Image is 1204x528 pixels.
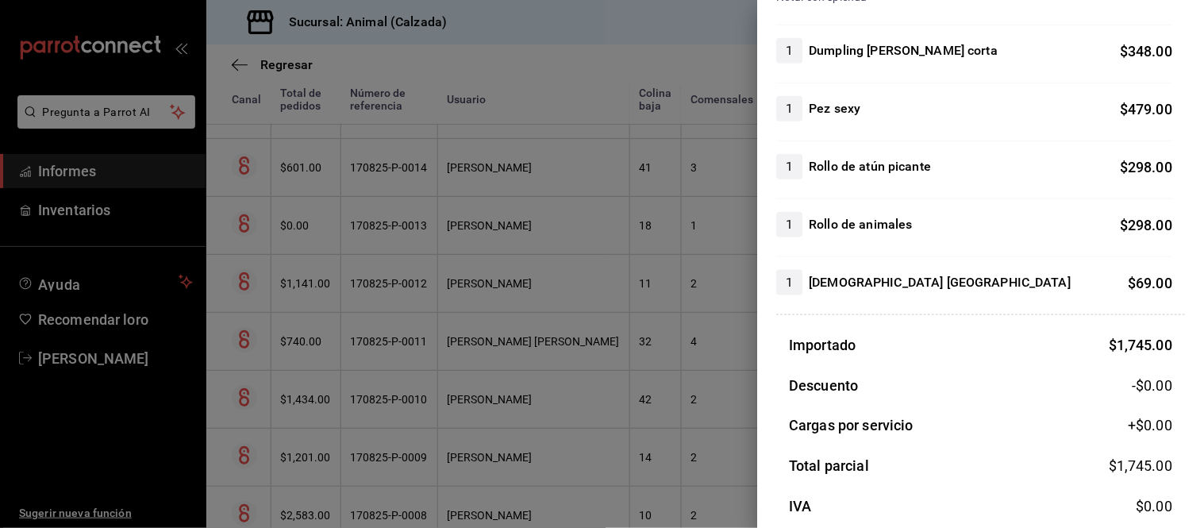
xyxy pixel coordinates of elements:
font: $ [1136,499,1144,515]
font: 1,745.00 [1117,337,1172,353]
font: 298.00 [1128,217,1172,233]
font: Dumpling [PERSON_NAME] corta [809,43,998,58]
font: 348.00 [1128,43,1172,60]
font: Total parcial [789,458,869,475]
font: 1 [786,43,793,58]
font: [DEMOGRAPHIC_DATA] [GEOGRAPHIC_DATA] [809,275,1071,290]
font: Descuento [789,377,858,394]
font: $ [1120,217,1128,233]
font: 1 [786,275,793,290]
font: $ [1120,101,1128,118]
font: $ [1128,275,1136,291]
font: 0.00 [1144,418,1172,434]
font: 0.00 [1144,499,1172,515]
font: -$0.00 [1132,377,1172,394]
font: 1 [786,101,793,116]
font: Cargas por servicio [789,418,914,434]
font: 1 [786,159,793,174]
font: IVA [789,499,811,515]
font: 1 [786,217,793,232]
font: Rollo de animales [809,217,912,232]
font: Pez sexy [809,101,860,116]
font: Importado [789,337,856,353]
font: Rollo de atún picante [809,159,931,174]
font: $ [1109,458,1117,475]
font: $ [1120,43,1128,60]
font: 298.00 [1128,159,1172,175]
font: 479.00 [1128,101,1172,118]
font: 1,745.00 [1117,458,1172,475]
font: 69.00 [1136,275,1172,291]
font: $ [1120,159,1128,175]
font: $ [1109,337,1117,353]
font: +$ [1128,418,1144,434]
